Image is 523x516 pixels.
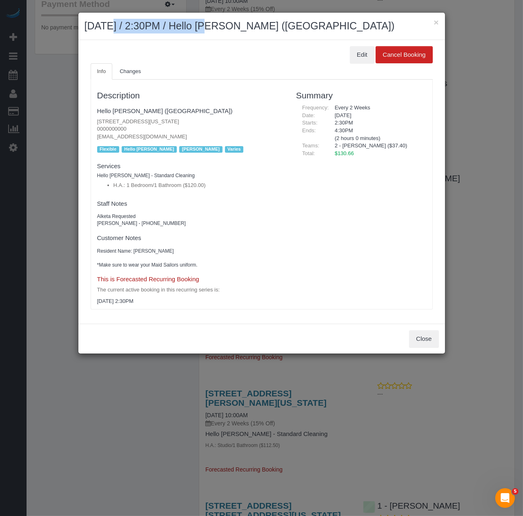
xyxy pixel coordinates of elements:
[97,146,119,153] span: Flexible
[296,91,426,100] h3: Summary
[91,63,113,80] a: Info
[495,488,515,508] iframe: Intercom live chat
[376,46,432,63] button: Cancel Booking
[179,146,222,153] span: [PERSON_NAME]
[97,163,284,170] h4: Services
[329,119,426,127] div: 2:30PM
[97,298,134,304] span: [DATE] 2:30PM
[512,488,519,495] span: 5
[350,46,374,63] button: Edit
[329,127,426,142] div: 4:30PM (2 hours 0 minutes)
[97,235,284,242] h4: Customer Notes
[225,146,244,153] span: Varies
[97,91,284,100] h3: Description
[85,19,439,33] h2: [DATE] / 2:30PM / Hello [PERSON_NAME] ([GEOGRAPHIC_DATA])
[120,68,141,74] span: Changes
[114,182,284,189] li: H.A.: 1 Bedroom/1 Bathroom ($120.00)
[97,286,284,294] p: The current active booking in this recurring series is:
[97,173,284,178] h5: Hello [PERSON_NAME] - Standard Cleaning
[97,248,284,269] pre: Resident Name: [PERSON_NAME] *Make sure to wear your Maid Sailors uniform.
[97,276,284,283] h4: This is Forecasted Recurring Booking
[434,18,438,27] button: ×
[97,68,106,74] span: Info
[302,127,316,133] span: Ends:
[329,104,426,112] div: Every 2 Weeks
[302,112,315,118] span: Date:
[302,150,315,156] span: Total:
[302,142,319,149] span: Teams:
[97,107,233,114] a: Hello [PERSON_NAME] ([GEOGRAPHIC_DATA])
[97,200,284,207] h4: Staff Notes
[122,146,177,153] span: Hello [PERSON_NAME]
[409,330,438,347] button: Close
[335,142,420,150] li: 2 - [PERSON_NAME] ($37.40)
[113,63,147,80] a: Changes
[302,105,329,111] span: Frequency:
[97,118,284,141] p: [STREET_ADDRESS][US_STATE] 0000000000 [EMAIL_ADDRESS][DOMAIN_NAME]
[335,150,354,156] span: $130.66
[97,213,284,227] pre: Alketa Requested [PERSON_NAME] - [PHONE_NUMBER]
[329,112,426,120] div: [DATE]
[302,120,318,126] span: Starts:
